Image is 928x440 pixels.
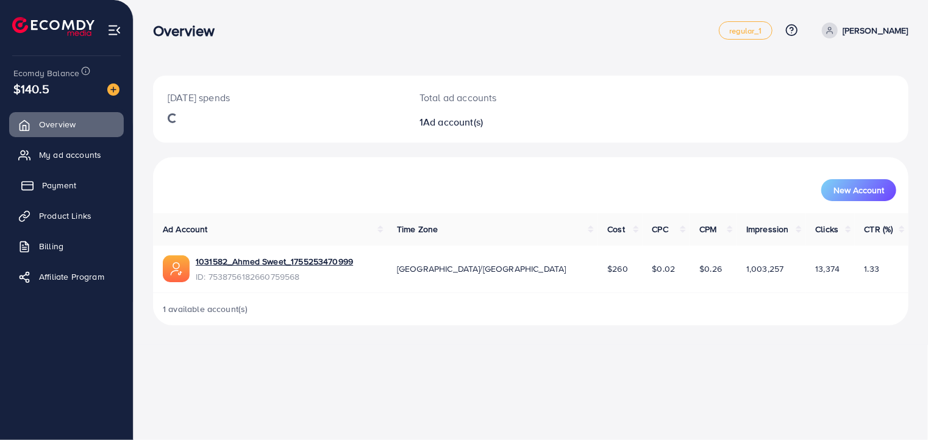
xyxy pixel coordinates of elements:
a: regular_1 [719,21,772,40]
span: ID: 7538756182660759568 [196,271,353,283]
a: Overview [9,112,124,137]
a: Payment [9,173,124,197]
span: Clicks [815,223,838,235]
iframe: Chat [876,385,919,431]
span: Ecomdy Balance [13,67,79,79]
p: Total ad accounts [419,90,579,105]
span: Overview [39,118,76,130]
span: Ad Account [163,223,208,235]
p: [PERSON_NAME] [843,23,908,38]
span: $0.02 [652,263,676,275]
span: Time Zone [397,223,438,235]
h2: 1 [419,116,579,128]
span: regular_1 [729,27,762,35]
img: logo [12,17,95,36]
span: Product Links [39,210,91,222]
span: [GEOGRAPHIC_DATA]/[GEOGRAPHIC_DATA] [397,263,566,275]
img: menu [107,23,121,37]
span: $260 [607,263,628,275]
button: New Account [821,179,896,201]
span: 13,374 [815,263,840,275]
a: [PERSON_NAME] [817,23,908,38]
span: 1.33 [865,263,880,275]
h3: Overview [153,22,224,40]
span: 1 available account(s) [163,303,248,315]
a: My ad accounts [9,143,124,167]
span: CPM [699,223,716,235]
p: [DATE] spends [168,90,390,105]
span: Billing [39,240,63,252]
span: CPC [652,223,668,235]
a: 1031582_Ahmed Sweet_1755253470999 [196,255,353,268]
span: Cost [607,223,625,235]
img: ic-ads-acc.e4c84228.svg [163,255,190,282]
span: Affiliate Program [39,271,104,283]
span: Ad account(s) [423,115,483,129]
span: CTR (%) [865,223,893,235]
span: 1,003,257 [746,263,783,275]
a: Affiliate Program [9,264,124,289]
a: Billing [9,234,124,258]
span: $140.5 [13,80,49,98]
img: image [107,83,120,96]
span: New Account [833,186,884,194]
span: Payment [42,179,76,191]
span: Impression [746,223,789,235]
span: My ad accounts [39,149,101,161]
span: $0.26 [699,263,722,275]
a: Product Links [9,204,124,228]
